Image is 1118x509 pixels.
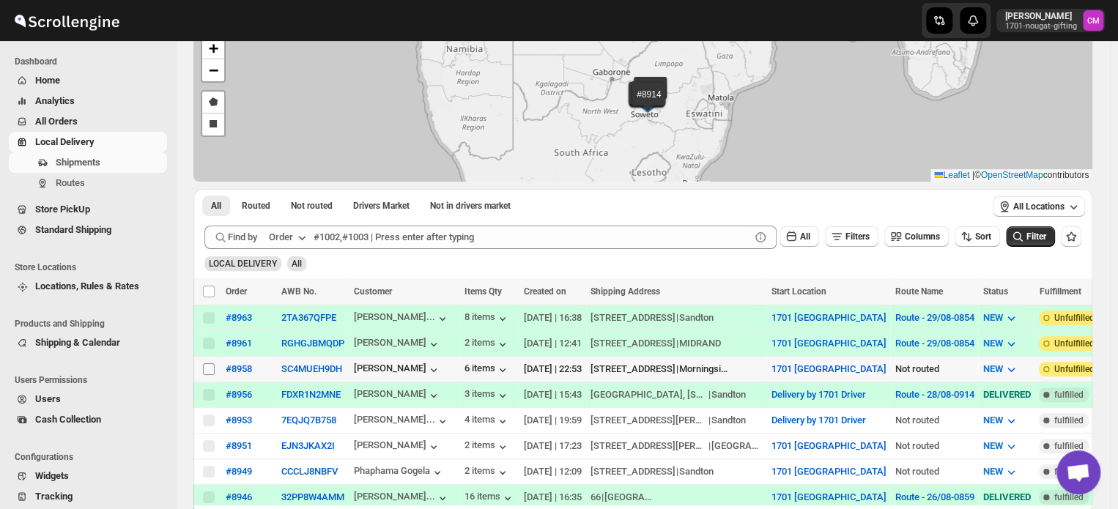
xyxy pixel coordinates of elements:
[354,439,441,454] button: [PERSON_NAME]
[972,170,974,180] span: |
[591,413,762,428] div: |
[9,91,167,111] button: Analytics
[1054,415,1083,426] span: fulfilled
[780,226,819,247] button: All
[354,388,441,403] button: [PERSON_NAME]
[524,286,566,297] span: Created on
[604,490,656,505] div: [GEOGRAPHIC_DATA], [GEOGRAPHIC_DATA]
[982,286,1007,297] span: Status
[233,196,279,216] button: Routed
[895,362,974,376] div: Not routed
[711,387,746,402] div: Sandton
[1039,286,1081,297] span: Fulfillment
[771,440,886,451] button: 1701 [GEOGRAPHIC_DATA]
[209,259,277,269] span: LOCAL DELIVERY
[524,387,582,402] div: [DATE] | 15:43
[430,200,511,212] span: Not in drivers market
[281,491,344,502] button: 32PP8W4AMM
[895,413,974,428] div: Not routed
[15,451,169,463] span: Configurations
[9,152,167,173] button: Shipments
[281,286,316,297] span: AWB No.
[591,311,675,325] div: [STREET_ADDRESS]
[636,94,658,111] img: Marker
[226,440,252,451] button: #8951
[638,95,660,111] img: Marker
[354,337,441,352] button: [PERSON_NAME]
[421,196,519,216] button: Un-claimable
[464,388,510,403] button: 3 items
[982,466,1002,477] span: NEW
[209,61,218,79] span: −
[344,196,418,216] button: Claimable
[895,389,974,400] button: Route - 28/08-0914
[354,311,435,322] div: [PERSON_NAME]...
[634,94,656,110] img: Marker
[354,286,392,297] span: Customer
[591,490,762,505] div: |
[591,336,675,351] div: [STREET_ADDRESS]
[1006,226,1055,247] button: Filter
[35,95,75,106] span: Analytics
[982,490,1030,505] div: DELIVERED
[679,464,714,479] div: Sandton
[1054,338,1094,349] span: Unfulfilled
[982,312,1002,323] span: NEW
[291,200,333,212] span: Not routed
[1054,466,1083,478] span: fulfilled
[35,204,90,215] span: Store PickUp
[524,439,582,453] div: [DATE] | 17:23
[679,311,714,325] div: Sandton
[464,414,510,428] div: 4 items
[1056,450,1100,494] a: Open chat
[591,387,708,402] div: [GEOGRAPHIC_DATA], [STREET_ADDRESS][PERSON_NAME]
[226,389,252,400] div: #8956
[974,460,1027,483] button: NEW
[15,318,169,330] span: Products and Shipping
[354,491,435,502] div: [PERSON_NAME]...
[771,491,886,502] button: 1701 [GEOGRAPHIC_DATA]
[993,196,1085,217] button: All Locations
[1054,440,1083,452] span: fulfilled
[771,415,865,426] button: Delivery by 1701 Driver
[524,413,582,428] div: [DATE] | 19:59
[464,311,510,326] button: 8 items
[974,306,1027,330] button: NEW
[354,363,441,377] button: [PERSON_NAME]
[202,114,224,135] a: Draw a rectangle
[226,312,252,323] div: #8963
[354,491,450,505] button: [PERSON_NAME]...
[934,170,969,180] a: Leaflet
[15,374,169,386] span: Users Permissions
[930,169,1092,182] div: © contributors
[982,415,1002,426] span: NEW
[981,170,1043,180] a: OpenStreetMap
[35,393,61,404] span: Users
[242,200,270,212] span: Routed
[637,93,659,109] img: Marker
[354,414,435,425] div: [PERSON_NAME]...
[771,338,886,349] button: 1701 [GEOGRAPHIC_DATA]
[12,2,122,39] img: ScrollEngine
[905,231,940,242] span: Columns
[1087,16,1100,26] text: CM
[1005,10,1077,22] p: [PERSON_NAME]
[591,362,762,376] div: |
[464,465,510,480] div: 2 items
[281,440,335,451] button: EJN3JKAX2I
[56,157,100,168] span: Shipments
[228,230,257,245] span: Find by
[975,231,991,242] span: Sort
[226,415,252,426] button: #8953
[464,491,515,505] div: 16 items
[637,95,659,111] img: Marker
[353,200,410,212] span: Drivers Market
[591,464,762,479] div: |
[35,414,101,425] span: Cash Collection
[35,491,73,502] span: Tracking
